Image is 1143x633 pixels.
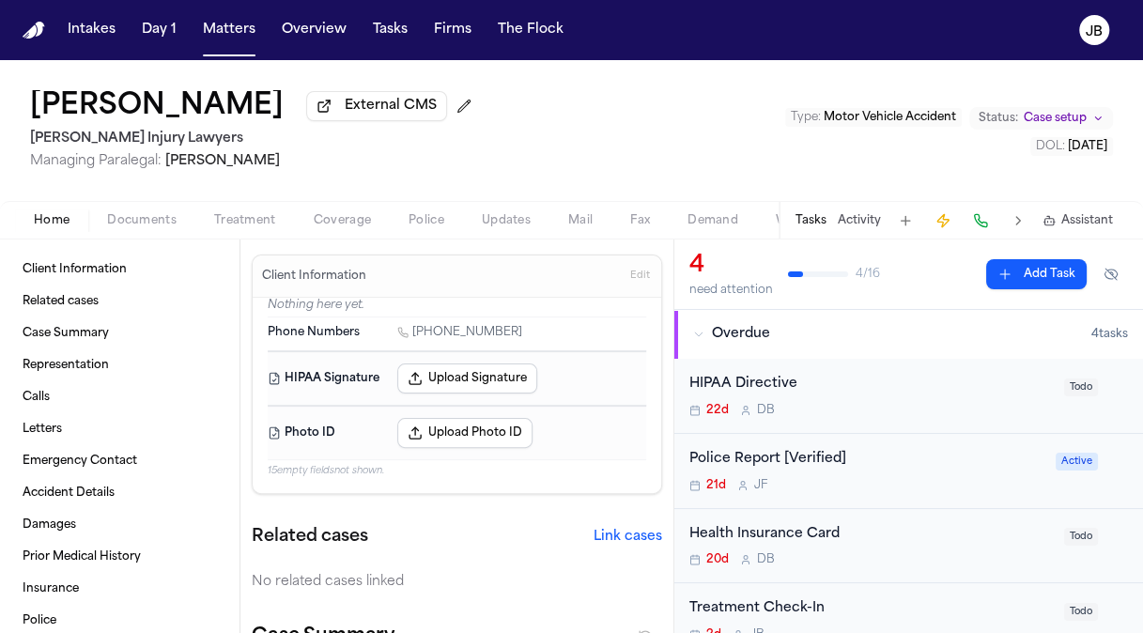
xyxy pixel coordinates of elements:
button: Edit Type: Motor Vehicle Accident [785,108,962,127]
span: Home [34,213,70,228]
button: Day 1 [134,13,184,47]
div: Police Report [Verified] [689,449,1044,471]
span: 21d [706,478,726,493]
span: Overdue [712,325,770,344]
button: Edit DOL: 2024-09-23 [1030,137,1113,156]
button: Activity [838,213,881,228]
button: Add Task [892,208,919,234]
div: Health Insurance Card [689,524,1053,546]
span: [DATE] [1068,141,1107,152]
button: Matters [195,13,263,47]
a: Call 1 (662) 394-1281 [397,325,522,340]
h2: Related cases [252,524,368,550]
span: 4 task s [1091,327,1128,342]
span: Status: [979,111,1018,126]
a: Calls [15,382,224,412]
span: Case setup [1024,111,1087,126]
span: Managing Paralegal: [30,154,162,168]
a: Prior Medical History [15,542,224,572]
button: Firms [426,13,479,47]
span: Updates [482,213,531,228]
span: External CMS [345,97,437,116]
button: Link cases [594,528,662,547]
button: Tasks [365,13,415,47]
button: Upload Signature [397,363,537,394]
button: Tasks [795,213,826,228]
span: Active [1056,453,1098,471]
span: Type : [791,112,821,123]
a: Related cases [15,286,224,316]
h3: Client Information [258,269,370,284]
h2: [PERSON_NAME] Injury Lawyers [30,128,479,150]
dt: Photo ID [268,418,386,448]
span: Todo [1064,603,1098,621]
a: Damages [15,510,224,540]
p: 15 empty fields not shown. [268,464,646,478]
button: Edit matter name [30,90,284,124]
span: 22d [706,403,729,418]
span: Todo [1064,528,1098,546]
button: Upload Photo ID [397,418,533,448]
button: Create Immediate Task [930,208,956,234]
a: Case Summary [15,318,224,348]
div: No related cases linked [252,573,662,592]
span: D B [757,552,775,567]
a: Emergency Contact [15,446,224,476]
button: Hide completed tasks (⌘⇧H) [1094,259,1128,289]
a: Home [23,22,45,39]
span: Todo [1064,378,1098,396]
div: 4 [689,251,773,281]
span: Treatment [214,213,276,228]
span: Edit [630,270,650,283]
div: Open task: HIPAA Directive [674,359,1143,434]
button: Edit [625,261,656,291]
span: Documents [107,213,177,228]
button: The Flock [490,13,571,47]
span: Mail [568,213,593,228]
button: Change status from Case setup [969,107,1113,130]
div: need attention [689,283,773,298]
span: Fax [630,213,650,228]
span: Coverage [314,213,371,228]
button: Add Task [986,259,1087,289]
span: Workspaces [776,213,848,228]
div: Open task: Police Report [Verified] [674,434,1143,509]
span: 4 / 16 [856,267,880,282]
button: Intakes [60,13,123,47]
h1: [PERSON_NAME] [30,90,284,124]
span: Phone Numbers [268,325,360,340]
button: Overdue4tasks [674,310,1143,359]
button: Overview [274,13,354,47]
div: HIPAA Directive [689,374,1053,395]
button: Make a Call [967,208,994,234]
span: DOL : [1036,141,1065,152]
span: Police [409,213,444,228]
a: Letters [15,414,224,444]
a: Insurance [15,574,224,604]
dt: HIPAA Signature [268,363,386,394]
div: Open task: Health Insurance Card [674,509,1143,584]
img: Finch Logo [23,22,45,39]
span: Demand [687,213,738,228]
a: Client Information [15,255,224,285]
span: D B [757,403,775,418]
span: J F [754,478,767,493]
a: Representation [15,350,224,380]
div: Treatment Check-In [689,598,1053,620]
span: Motor Vehicle Accident [824,112,956,123]
p: Nothing here yet. [268,298,646,316]
span: Assistant [1061,213,1113,228]
a: Accident Details [15,478,224,508]
span: [PERSON_NAME] [165,154,280,168]
button: Assistant [1043,213,1113,228]
button: External CMS [306,91,447,121]
span: 20d [706,552,729,567]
